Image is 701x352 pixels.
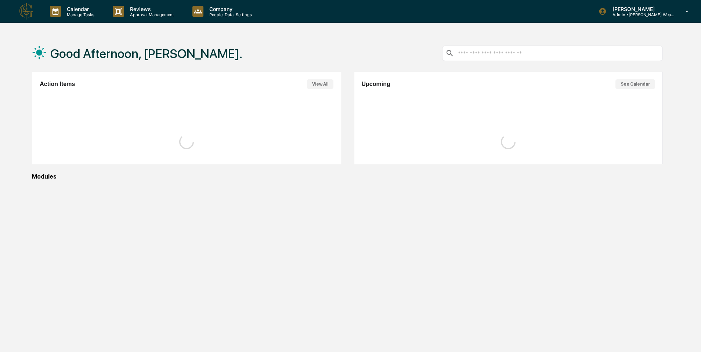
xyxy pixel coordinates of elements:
div: Modules [32,173,663,180]
p: Admin • [PERSON_NAME] Wealth Advisors [607,12,675,17]
h2: Upcoming [362,81,390,87]
p: [PERSON_NAME] [607,6,675,12]
h2: Action Items [40,81,75,87]
button: View All [307,79,333,89]
p: Calendar [61,6,98,12]
p: Company [203,6,256,12]
p: Approval Management [124,12,178,17]
p: Manage Tasks [61,12,98,17]
h1: Good Afternoon, [PERSON_NAME]. [50,46,242,61]
img: logo [18,3,35,20]
p: Reviews [124,6,178,12]
p: People, Data, Settings [203,12,256,17]
button: See Calendar [615,79,655,89]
